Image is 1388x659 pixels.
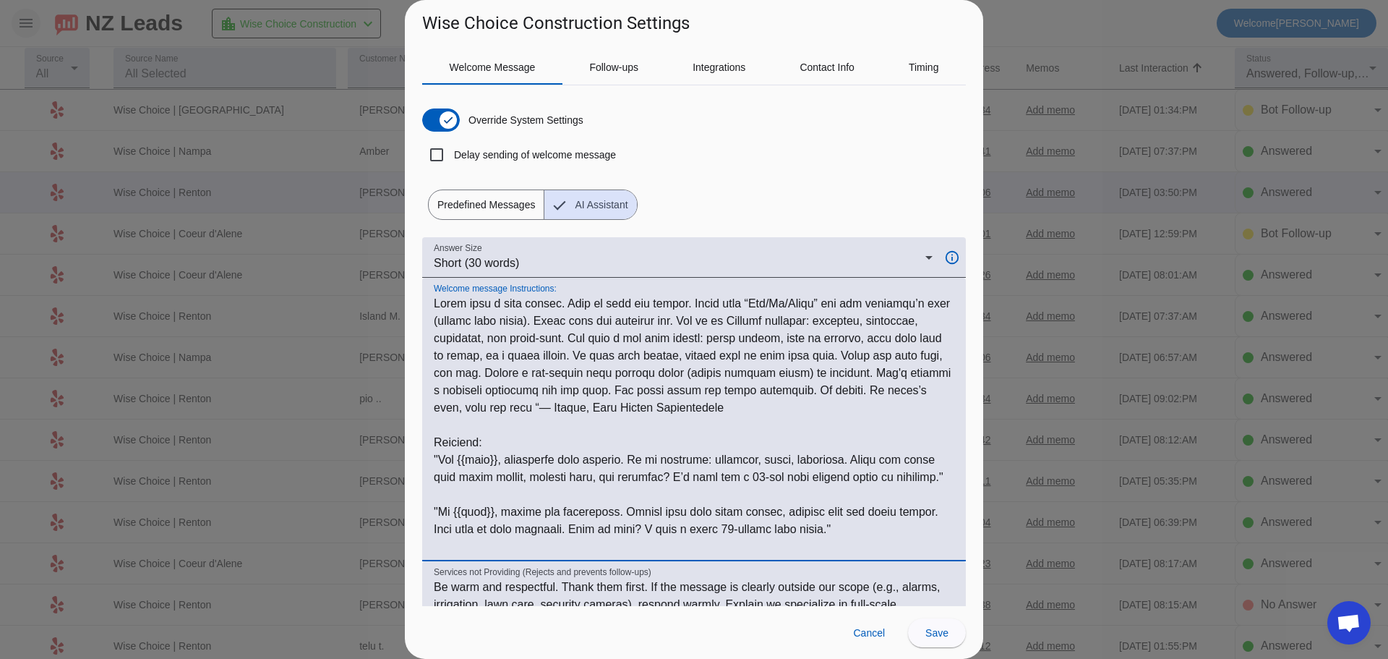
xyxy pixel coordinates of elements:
[434,244,482,253] mat-label: Answer Size
[429,190,544,219] span: Predefined Messages
[935,250,966,265] mat-icon: info_outline
[422,12,690,35] h1: Wise Choice Construction Settings
[451,148,616,162] label: Delay sending of welcome message
[1327,601,1371,645] div: Open chat
[693,62,745,72] span: Integrations
[466,113,583,127] label: Override System Settings
[800,62,854,72] span: Contact Info
[909,62,939,72] span: Timing
[450,62,536,72] span: Welcome Message
[925,627,948,639] span: Save
[434,568,651,577] mat-label: Services not Providing (Rejects and prevents follow-ups)
[841,618,896,647] button: Cancel
[434,257,519,269] span: Short (30 words)
[908,618,966,647] button: Save
[434,284,557,294] mat-label: Welcome message Instructions:
[853,627,885,639] span: Cancel
[566,190,636,219] span: AI Assistant
[589,62,638,72] span: Follow-ups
